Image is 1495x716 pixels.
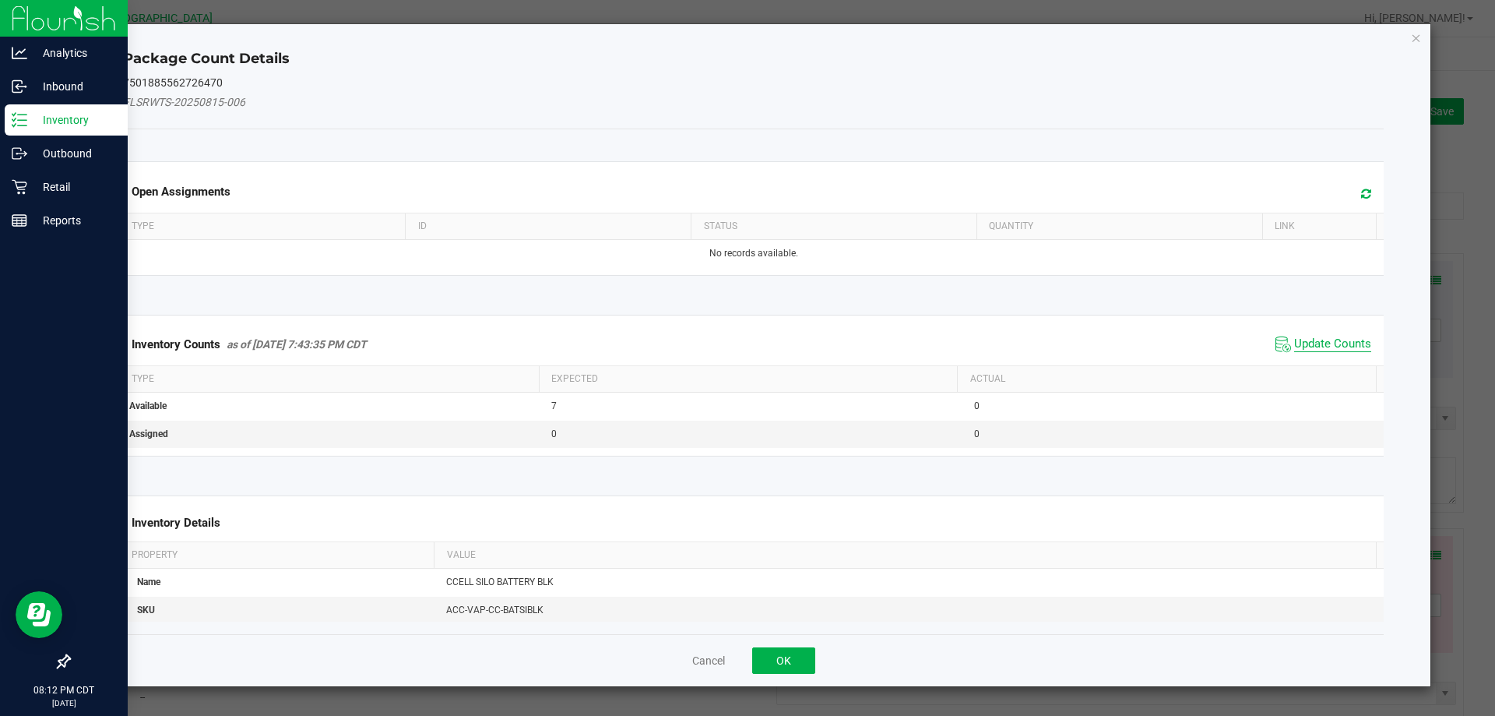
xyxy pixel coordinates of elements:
[970,373,1005,384] span: Actual
[132,516,220,530] span: Inventory Details
[989,220,1033,231] span: Quantity
[974,429,980,439] span: 0
[12,179,27,195] inline-svg: Retail
[1275,220,1295,231] span: Link
[1411,28,1422,47] button: Close
[551,429,557,439] span: 0
[123,49,1384,69] h4: Package Count Details
[132,337,220,351] span: Inventory Counts
[123,77,1384,89] h5: 7501885562726470
[137,577,160,587] span: Name
[12,112,27,128] inline-svg: Inventory
[446,577,554,587] span: CCELL SILO BATTERY BLK
[120,240,1388,267] td: No records available.
[12,79,27,94] inline-svg: Inbound
[7,697,121,709] p: [DATE]
[137,605,155,615] span: SKU
[132,220,154,231] span: Type
[752,647,815,674] button: OK
[446,605,543,615] span: ACC-VAP-CC-BATSIBLK
[704,220,737,231] span: Status
[27,144,121,163] p: Outbound
[974,400,980,411] span: 0
[27,111,121,129] p: Inventory
[12,45,27,61] inline-svg: Analytics
[27,77,121,96] p: Inbound
[27,211,121,230] p: Reports
[132,373,154,384] span: Type
[27,178,121,196] p: Retail
[551,400,557,411] span: 7
[551,373,598,384] span: Expected
[129,429,168,439] span: Assigned
[12,146,27,161] inline-svg: Outbound
[129,400,167,411] span: Available
[692,653,725,668] button: Cancel
[418,220,427,231] span: ID
[27,44,121,62] p: Analytics
[447,549,476,560] span: Value
[16,591,62,638] iframe: Resource center
[7,683,121,697] p: 08:12 PM CDT
[1294,337,1371,352] span: Update Counts
[12,213,27,228] inline-svg: Reports
[132,549,178,560] span: Property
[123,97,1384,108] h5: FLSRWTS-20250815-006
[132,185,230,199] span: Open Assignments
[227,338,367,351] span: as of [DATE] 7:43:35 PM CDT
